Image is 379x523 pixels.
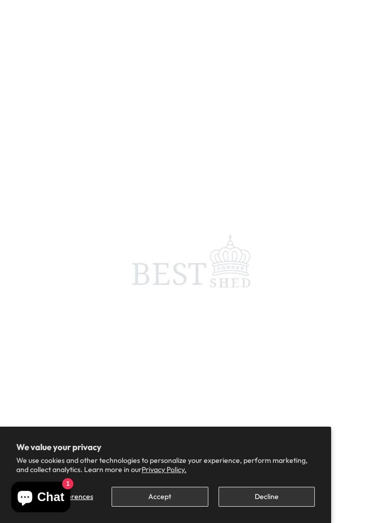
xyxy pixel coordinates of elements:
button: Accept [112,487,208,507]
h2: We value your privacy [16,443,315,452]
button: Decline [219,487,315,507]
inbox-online-store-chat: Shopify online store chat [8,482,73,515]
p: We use cookies and other technologies to personalize your experience, perform marketing, and coll... [16,456,315,474]
a: Privacy Policy. [142,465,186,474]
